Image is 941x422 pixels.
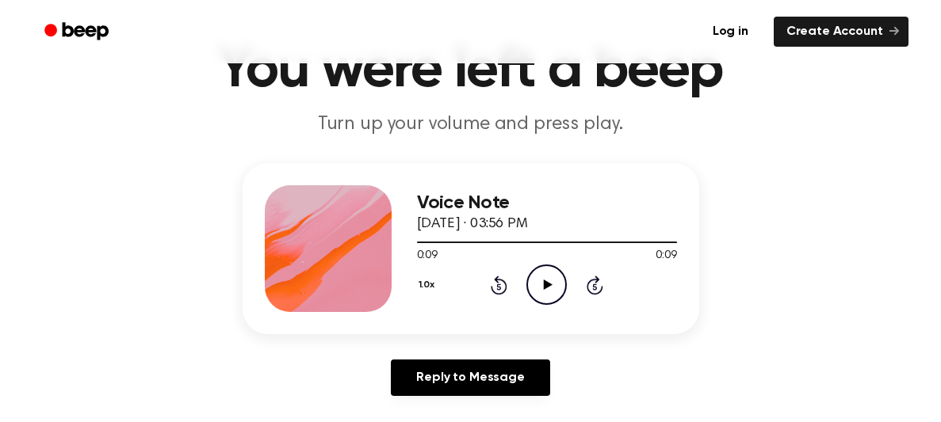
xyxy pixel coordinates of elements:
a: Log in [697,13,764,50]
span: 0:09 [417,248,438,264]
a: Reply to Message [391,359,549,396]
a: Create Account [774,17,908,47]
p: Turn up your volume and press play. [166,112,775,138]
span: [DATE] · 03:56 PM [417,217,528,231]
a: Beep [33,17,123,48]
span: 0:09 [656,248,676,264]
h3: Voice Note [417,192,677,214]
button: 1.0x [417,272,441,298]
h1: You were left a beep [65,42,877,99]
